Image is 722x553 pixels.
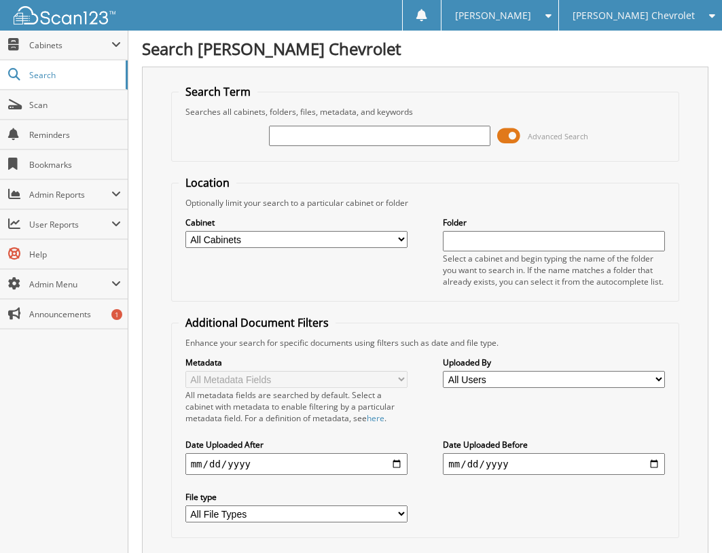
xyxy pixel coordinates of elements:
div: Select a cabinet and begin typing the name of the folder you want to search in. If the name match... [443,253,665,287]
div: Searches all cabinets, folders, files, metadata, and keywords [179,106,672,118]
legend: Search Term [179,84,257,99]
label: Metadata [185,357,408,368]
label: Cabinet [185,217,408,228]
span: Admin Reports [29,189,111,200]
span: Scan [29,99,121,111]
img: scan123-logo-white.svg [14,6,115,24]
label: Folder [443,217,665,228]
div: 1 [111,309,122,320]
label: Date Uploaded Before [443,439,665,450]
span: Search [29,69,119,81]
div: All metadata fields are searched by default. Select a cabinet with metadata to enable filtering b... [185,389,408,424]
label: Uploaded By [443,357,665,368]
span: User Reports [29,219,111,230]
span: Bookmarks [29,159,121,171]
span: Admin Menu [29,279,111,290]
div: Optionally limit your search to a particular cabinet or folder [179,197,672,209]
span: [PERSON_NAME] Chevrolet [573,12,695,20]
span: Help [29,249,121,260]
span: [PERSON_NAME] [455,12,531,20]
a: here [367,412,384,424]
div: Enhance your search for specific documents using filters such as date and file type. [179,337,672,349]
span: Reminders [29,129,121,141]
span: Announcements [29,308,121,320]
input: end [443,453,665,475]
legend: Additional Document Filters [179,315,336,330]
span: Cabinets [29,39,111,51]
legend: Location [179,175,236,190]
label: Date Uploaded After [185,439,408,450]
span: Advanced Search [528,131,588,141]
h1: Search [PERSON_NAME] Chevrolet [142,37,708,60]
label: File type [185,491,408,503]
input: start [185,453,408,475]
